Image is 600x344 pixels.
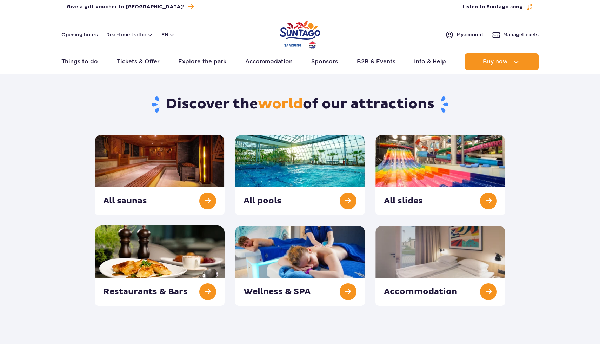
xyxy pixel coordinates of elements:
[492,31,539,39] a: Managetickets
[414,53,446,70] a: Info & Help
[67,4,184,11] span: Give a gift voucher to [GEOGRAPHIC_DATA]!
[462,4,533,11] button: Listen to Suntago song
[462,4,523,11] span: Listen to Suntago song
[67,2,194,12] a: Give a gift voucher to [GEOGRAPHIC_DATA]!
[311,53,338,70] a: Sponsors
[357,53,395,70] a: B2B & Events
[95,95,506,114] h1: Discover the of our attractions
[61,31,98,38] a: Opening hours
[117,53,160,70] a: Tickets & Offer
[61,53,98,70] a: Things to do
[456,31,484,38] span: My account
[483,59,508,65] span: Buy now
[178,53,226,70] a: Explore the park
[258,95,303,113] span: world
[161,31,175,38] button: en
[280,18,320,50] a: Park of Poland
[465,53,539,70] button: Buy now
[445,31,484,39] a: Myaccount
[245,53,293,70] a: Accommodation
[106,32,153,38] button: Real-time traffic
[503,31,539,38] span: Manage tickets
